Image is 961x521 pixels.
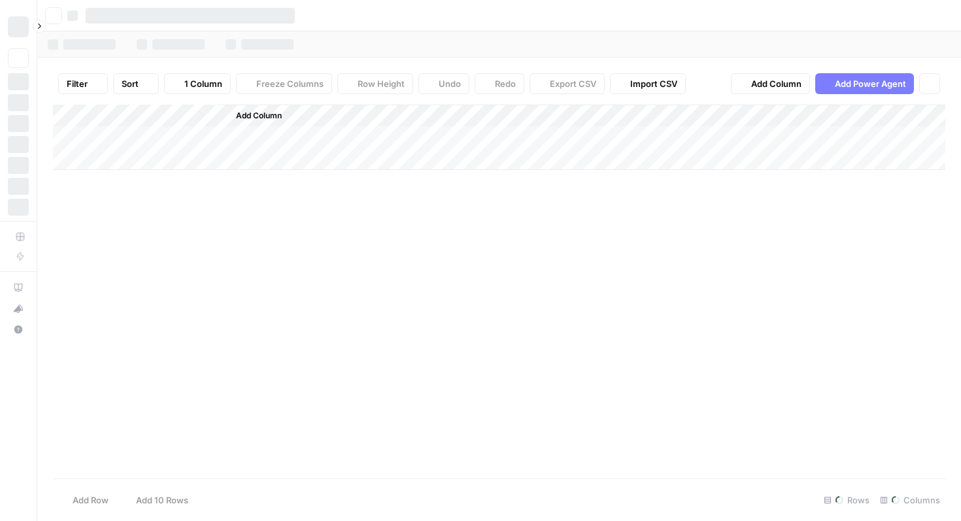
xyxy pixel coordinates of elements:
div: Columns [875,490,945,511]
span: 1 Column [184,77,222,90]
button: Undo [418,73,469,94]
a: AirOps Academy [8,277,29,298]
button: Redo [475,73,524,94]
span: Sort [122,77,139,90]
span: Filter [67,77,88,90]
button: Freeze Columns [236,73,332,94]
div: Rows [818,490,875,511]
button: Add Column [731,73,810,94]
span: Add Row [73,494,109,507]
div: What's new? [8,299,28,318]
button: Filter [58,73,108,94]
span: Freeze Columns [256,77,324,90]
button: Help + Support [8,319,29,340]
span: Add Power Agent [835,77,906,90]
button: Row Height [337,73,413,94]
span: Add Column [751,77,801,90]
span: Row Height [358,77,405,90]
button: Add Power Agent [815,73,914,94]
span: Add 10 Rows [136,494,188,507]
button: Add 10 Rows [116,490,196,511]
span: Import CSV [630,77,677,90]
button: Export CSV [530,73,605,94]
span: Add Column [236,110,282,122]
span: Undo [439,77,461,90]
button: What's new? [8,298,29,319]
span: Redo [495,77,516,90]
button: Import CSV [610,73,686,94]
button: 1 Column [164,73,231,94]
button: Add Row [53,490,116,511]
button: Add Column [219,107,287,124]
span: Export CSV [550,77,596,90]
button: Sort [113,73,159,94]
